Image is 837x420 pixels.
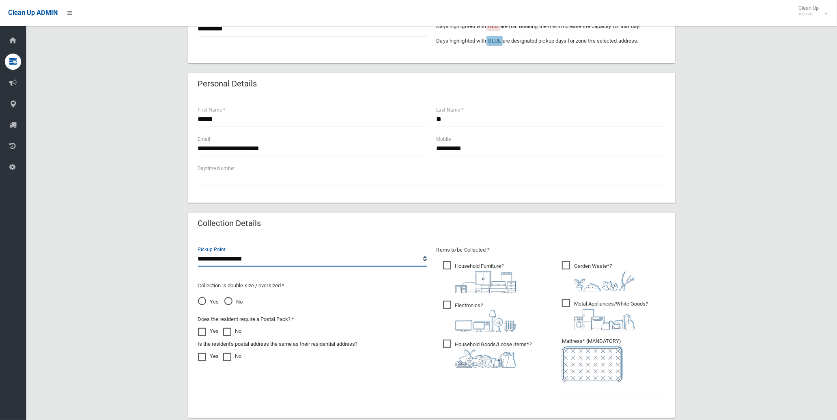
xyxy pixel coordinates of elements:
span: Mattress* (MANDATORY) [562,338,665,382]
span: Yes [198,297,219,307]
span: Household Furniture [443,261,516,293]
i: ? [455,341,532,368]
i: ? [455,263,516,293]
p: Days highlighted with are full. Booking them will increase the capacity for that day. [437,22,665,31]
img: aa9efdbe659d29b613fca23ba79d85cb.png [455,271,516,293]
label: Yes [198,351,219,361]
span: RED [488,23,498,29]
i: ? [574,263,635,291]
span: BLUE [488,38,501,44]
header: Collection Details [188,215,271,231]
img: b13cc3517677393f34c0a387616ef184.png [455,349,516,368]
span: No [224,297,243,307]
label: No [223,351,242,361]
span: Metal Appliances/White Goods [562,299,648,330]
label: No [223,326,242,336]
img: e7408bece873d2c1783593a074e5cb2f.png [562,346,623,382]
img: 36c1b0289cb1767239cdd3de9e694f19.png [574,309,635,330]
label: Does the resident require a Postal Pack? * [198,314,295,324]
span: Electronics [443,301,516,332]
span: Garden Waste* [562,261,635,291]
i: ? [574,301,648,330]
p: Items to be Collected * [437,245,665,255]
label: Yes [198,326,219,336]
img: 394712a680b73dbc3d2a6a3a7ffe5a07.png [455,310,516,332]
p: Collection is double size / oversized * [198,281,427,291]
header: Personal Details [188,76,267,92]
img: 4fd8a5c772b2c999c83690221e5242e0.png [574,271,635,291]
label: Is the resident's postal address the same as their residential address? [198,339,358,349]
span: Clean Up [794,5,827,17]
small: Admin [798,11,819,17]
span: Clean Up ADMIN [8,9,58,17]
span: Household Goods/Loose Items* [443,340,532,368]
p: Days highlighted with are designated pickup days for zone the selected address. [437,36,665,46]
i: ? [455,302,516,332]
